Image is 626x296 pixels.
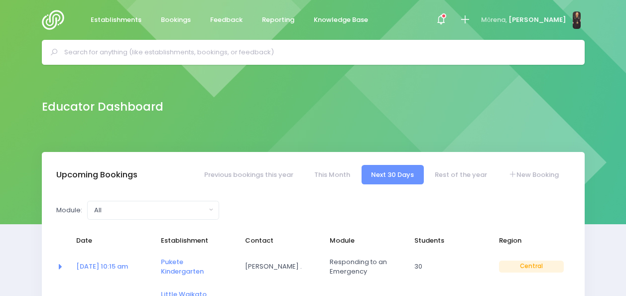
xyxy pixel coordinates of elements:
[64,45,571,60] input: Search for anything (like establishments, bookings, or feedback)
[304,165,360,184] a: This Month
[202,10,251,30] a: Feedback
[56,170,137,180] h3: Upcoming Bookings
[94,205,206,215] div: All
[262,15,294,25] span: Reporting
[42,100,163,114] h2: Educator Dashboard
[425,165,497,184] a: Rest of the year
[56,205,82,215] label: Module:
[161,15,191,25] span: Bookings
[499,165,568,184] a: New Booking
[314,15,368,25] span: Knowledge Base
[87,201,219,220] button: All
[194,165,303,184] a: Previous bookings this year
[306,10,376,30] a: Knowledge Base
[362,165,424,184] a: Next 30 Days
[210,15,243,25] span: Feedback
[153,10,199,30] a: Bookings
[573,11,581,29] img: N
[91,15,141,25] span: Establishments
[42,10,70,30] img: Logo
[508,15,566,25] span: [PERSON_NAME]
[254,10,303,30] a: Reporting
[83,10,150,30] a: Establishments
[481,15,507,25] span: Mōrena,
